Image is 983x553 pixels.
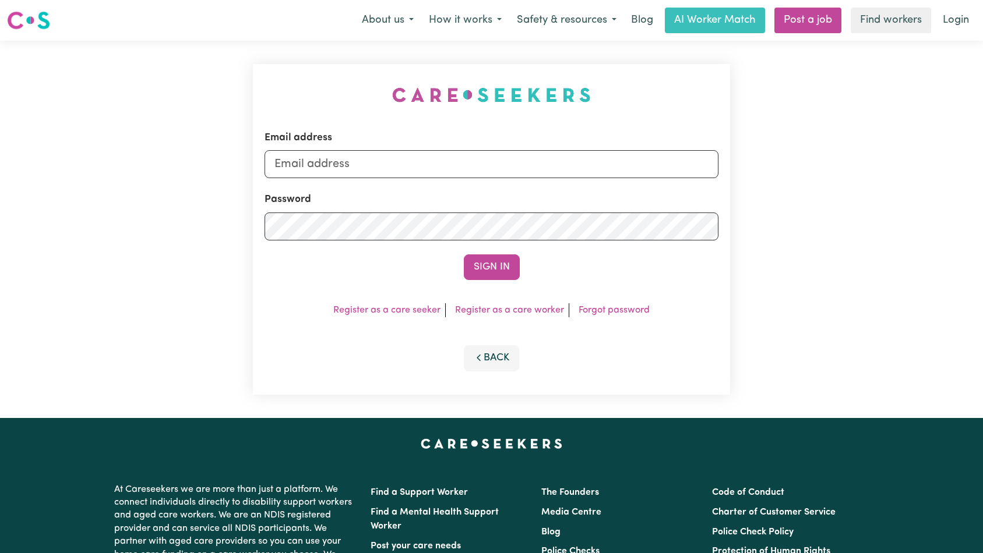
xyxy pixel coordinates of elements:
[509,8,624,33] button: Safety & resources
[936,8,976,33] a: Login
[265,150,719,178] input: Email address
[421,439,562,448] a: Careseekers home page
[333,306,441,315] a: Register as a care seeker
[712,508,836,517] a: Charter of Customer Service
[371,541,461,551] a: Post your care needs
[579,306,650,315] a: Forgot password
[265,130,332,146] label: Email address
[7,10,50,31] img: Careseekers logo
[464,254,520,280] button: Sign In
[541,488,599,497] a: The Founders
[712,488,784,497] a: Code of Conduct
[7,7,50,34] a: Careseekers logo
[541,527,561,537] a: Blog
[421,8,509,33] button: How it works
[354,8,421,33] button: About us
[774,8,841,33] a: Post a job
[624,8,660,33] a: Blog
[265,192,311,207] label: Password
[712,527,794,537] a: Police Check Policy
[665,8,765,33] a: AI Worker Match
[371,488,468,497] a: Find a Support Worker
[455,306,564,315] a: Register as a care worker
[371,508,499,531] a: Find a Mental Health Support Worker
[541,508,601,517] a: Media Centre
[464,345,520,371] button: Back
[851,8,931,33] a: Find workers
